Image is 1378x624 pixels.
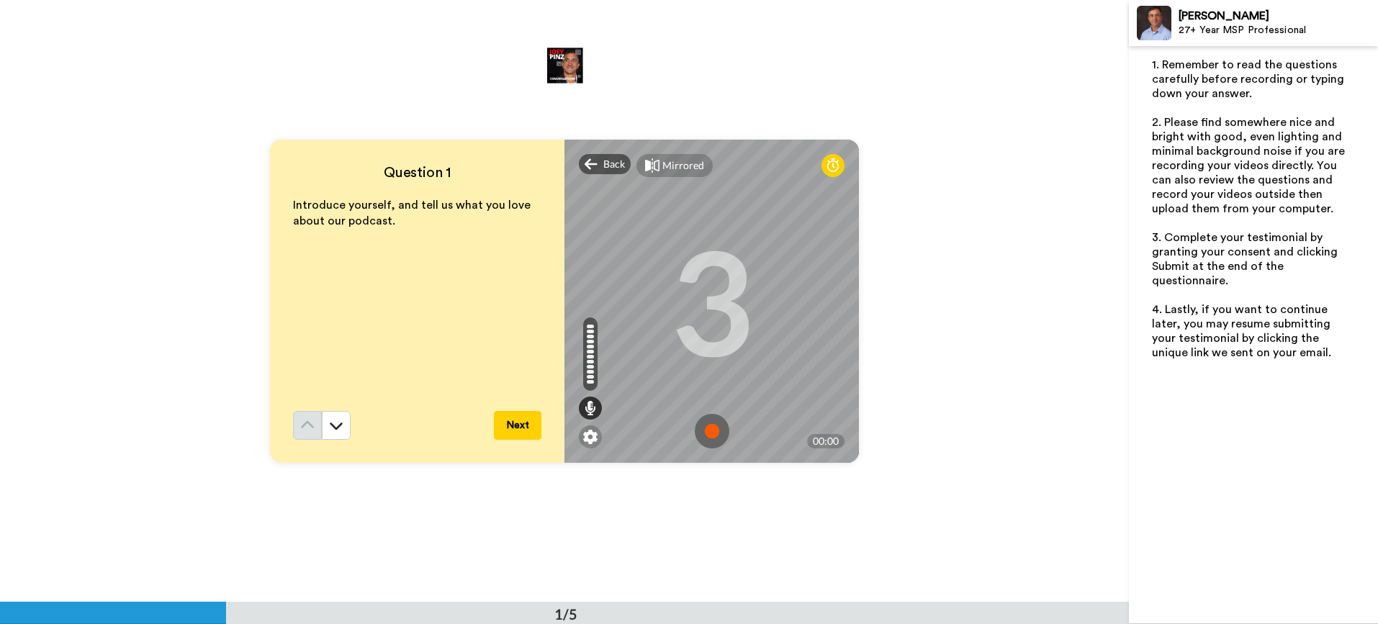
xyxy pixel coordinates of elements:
[293,199,533,227] span: Introduce yourself, and tell us what you love about our podcast.
[1152,232,1341,286] span: 3. Complete your testimonial by granting your consent and clicking Submit at the end of the quest...
[1179,24,1377,37] div: 27+ Year MSP Professional
[494,411,541,440] button: Next
[293,163,541,183] h4: Question 1
[1179,9,1377,23] div: [PERSON_NAME]
[583,430,598,444] img: ic_gear.svg
[670,247,754,355] div: 3
[531,604,600,624] div: 1/5
[662,158,704,173] div: Mirrored
[1152,304,1333,358] span: 4. Lastly, if you want to continue later, you may resume submitting your testimonial by clicking ...
[807,434,845,448] div: 00:00
[579,154,631,174] div: Back
[1137,6,1171,40] img: Profile Image
[603,157,625,171] span: Back
[1152,59,1347,99] span: 1. Remember to read the questions carefully before recording or typing down your answer.
[1152,117,1348,214] span: 2. Please find somewhere nice and bright with good, even lighting and minimal background noise if...
[695,414,729,448] img: ic_record_start.svg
